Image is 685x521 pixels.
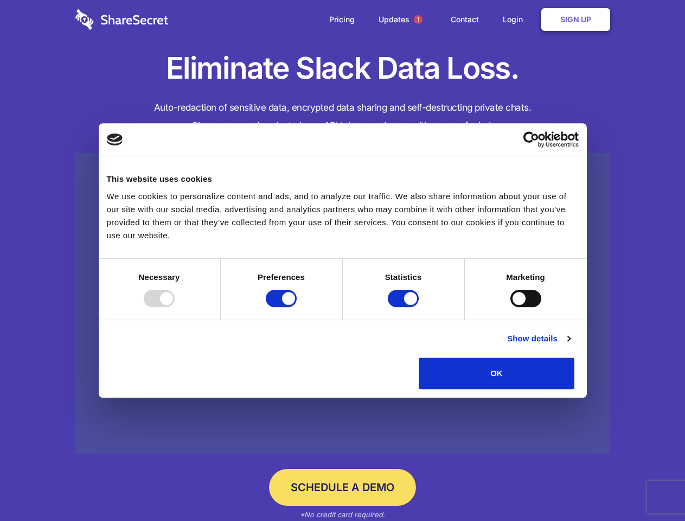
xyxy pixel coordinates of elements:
a: Pricing [318,3,366,36]
em: *No credit card required. [300,510,385,519]
h4: Auto-redaction of sensitive data, encrypted data sharing and self-destructing private chats. Shar... [75,99,610,135]
img: logo-wordmark-white-trans-d4663122ce5f474addd5e946df7df03e33cb6a1c49d2221995e7729f52c070b2.svg [75,9,168,30]
button: OK [419,358,574,389]
strong: Preferences [258,272,305,282]
div: We use cookies to personalize content and ads, and to analyze our traffic. We also share informat... [107,190,579,242]
a: Schedule a Demo [269,469,416,506]
img: logo [107,134,123,145]
a: Show details [507,332,570,345]
a: Wistia video thumbnail [75,153,610,454]
span: 1 [414,15,422,24]
strong: Necessary [139,272,180,282]
strong: Marketing [506,272,545,282]
div: This website uses cookies [107,173,579,186]
a: Usercentrics Cookiebot - opens in a new window [484,131,579,148]
a: Login [492,3,539,36]
a: Sign Up [541,8,610,31]
a: Contact [440,3,490,36]
h1: Eliminate Slack Data Loss. [75,49,610,88]
strong: Statistics [385,272,422,282]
